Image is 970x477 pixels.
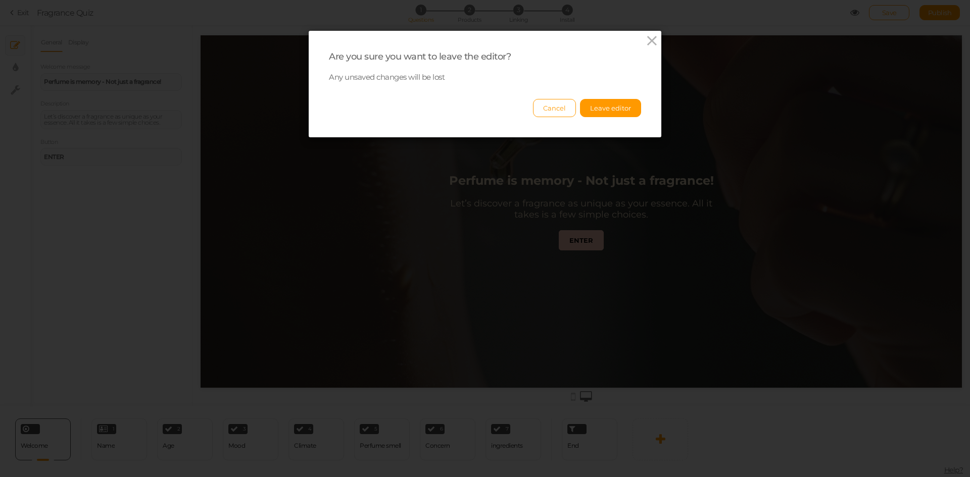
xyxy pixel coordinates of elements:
button: Cancel [533,99,576,117]
div: Are you sure you want to leave the editor? [329,51,641,63]
strong: ENTER [369,201,393,209]
div: Let’s discover a fragrance as unique as your essence. All it takes is a few simple choices. [246,163,516,185]
strong: Perfume is memory - Not just a fragrance! [249,138,513,152]
button: Leave editor [580,99,641,117]
p: Any unsaved changes will be lost [329,73,641,82]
